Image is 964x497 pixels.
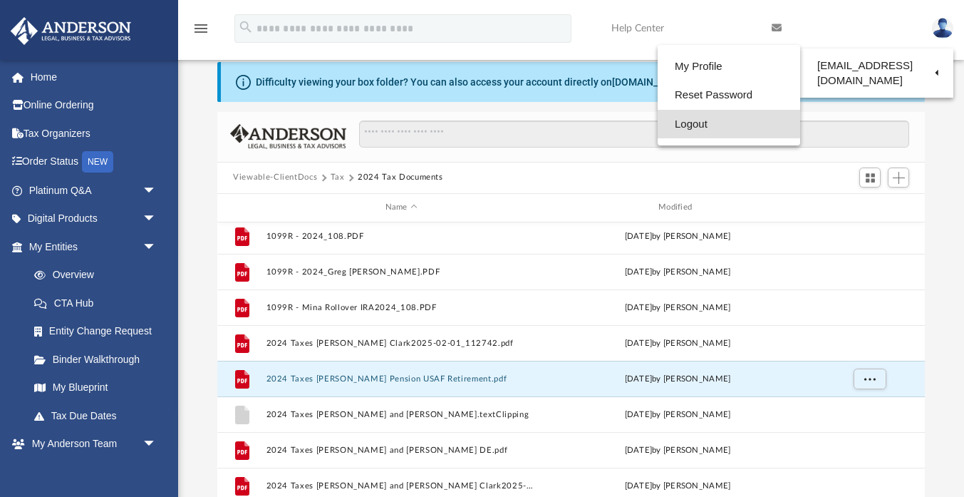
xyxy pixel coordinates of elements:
div: Name [266,201,537,214]
a: [DOMAIN_NAME] [612,76,688,88]
div: id [819,201,918,214]
button: 1099R - Mina Rollover IRA2024_108.PDF [266,303,537,312]
a: CTA Hub [20,289,178,317]
div: id [224,201,259,214]
button: 2024 Taxes [PERSON_NAME] and [PERSON_NAME] DE.pdf [266,446,537,455]
button: 1099R - 2024_108.PDF [266,232,537,241]
div: [DATE] by [PERSON_NAME] [543,372,813,385]
div: [DATE] by [PERSON_NAME] [543,230,813,242]
div: Difficulty viewing your box folder? You can also access your account directly on outside of the p... [256,75,783,90]
img: Anderson Advisors Platinum Portal [6,17,135,45]
span: arrow_drop_down [142,430,171,459]
a: My Blueprint [20,374,171,402]
button: Viewable-ClientDocs [233,171,317,184]
button: 2024 Taxes [PERSON_NAME] and [PERSON_NAME] Clark2025-01-27_180206.pdf [266,481,537,491]
a: Digital Productsarrow_drop_down [10,205,178,233]
a: Order StatusNEW [10,148,178,177]
a: menu [192,27,209,37]
a: My Anderson Teamarrow_drop_down [10,430,171,458]
a: Online Ordering [10,91,178,120]
button: Tax [331,171,345,184]
a: Home [10,63,178,91]
button: 2024 Taxes [PERSON_NAME] Clark2025-02-01_112742.pdf [266,339,537,348]
div: [DATE] by [PERSON_NAME] [543,301,813,314]
i: menu [192,20,209,37]
button: More options [854,368,886,389]
input: Search files and folders [359,121,909,148]
button: 2024 Taxes [PERSON_NAME] Pension USAF Retirement.pdf [266,374,537,384]
i: search [238,19,254,35]
div: [DATE] by [PERSON_NAME] [543,408,813,421]
div: Modified [542,201,813,214]
a: Reset Password [658,81,800,110]
a: Overview [20,261,178,290]
div: [DATE] by [PERSON_NAME] [543,479,813,492]
a: Binder Walkthrough [20,345,178,374]
button: 2024 Tax Documents [358,171,443,184]
button: Switch to Grid View [859,168,881,188]
button: Add [888,168,909,188]
a: Tax Organizers [10,119,178,148]
a: Logout [658,110,800,139]
a: [EMAIL_ADDRESS][DOMAIN_NAME] [800,52,953,94]
img: User Pic [932,18,953,39]
a: Tax Due Dates [20,401,178,430]
a: Platinum Q&Aarrow_drop_down [10,176,178,205]
a: My Profile [658,52,800,81]
a: My Entitiesarrow_drop_down [10,232,178,261]
button: 1099R - 2024_Greg [PERSON_NAME].PDF [266,267,537,277]
div: [DATE] by [PERSON_NAME] [543,265,813,278]
button: 2024 Taxes [PERSON_NAME] and [PERSON_NAME].textClipping [266,410,537,419]
span: arrow_drop_down [142,232,171,262]
a: Entity Change Request [20,317,178,346]
span: arrow_drop_down [142,176,171,205]
div: [DATE] by [PERSON_NAME] [543,444,813,456]
div: NEW [82,151,113,173]
div: [DATE] by [PERSON_NAME] [543,337,813,349]
span: arrow_drop_down [142,205,171,234]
